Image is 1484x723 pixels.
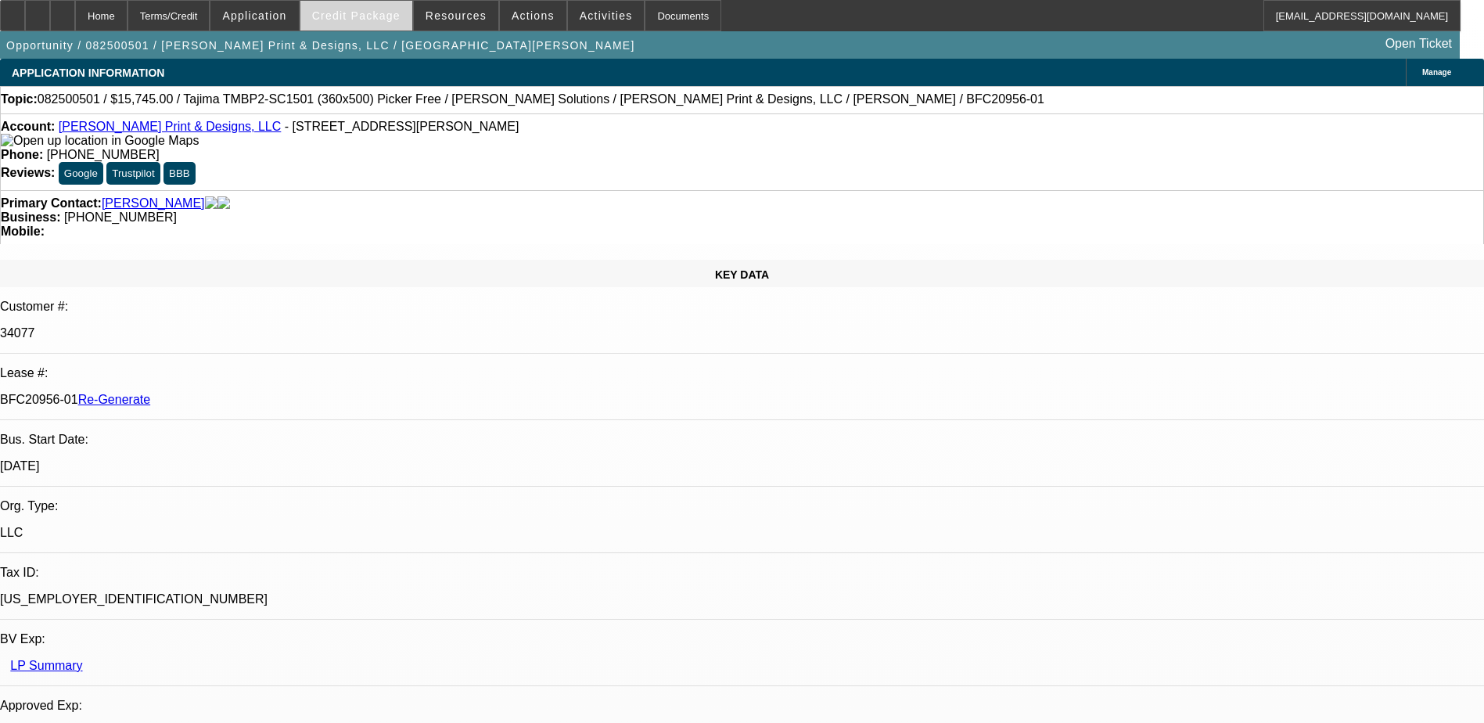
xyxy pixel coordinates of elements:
[205,196,217,210] img: facebook-icon.png
[426,9,487,22] span: Resources
[1,92,38,106] strong: Topic:
[568,1,645,31] button: Activities
[59,162,103,185] button: Google
[78,393,151,406] a: Re-Generate
[300,1,412,31] button: Credit Package
[106,162,160,185] button: Trustpilot
[1,120,55,133] strong: Account:
[500,1,566,31] button: Actions
[580,9,633,22] span: Activities
[59,120,282,133] a: [PERSON_NAME] Print & Designs, LLC
[1,210,60,224] strong: Business:
[10,659,82,672] a: LP Summary
[1,166,55,179] strong: Reviews:
[1379,31,1458,57] a: Open Ticket
[6,39,635,52] span: Opportunity / 082500501 / [PERSON_NAME] Print & Designs, LLC / [GEOGRAPHIC_DATA][PERSON_NAME]
[222,9,286,22] span: Application
[715,268,769,281] span: KEY DATA
[217,196,230,210] img: linkedin-icon.png
[1422,68,1451,77] span: Manage
[1,134,199,147] a: View Google Maps
[312,9,401,22] span: Credit Package
[102,196,205,210] a: [PERSON_NAME]
[12,67,164,79] span: APPLICATION INFORMATION
[414,1,498,31] button: Resources
[1,134,199,148] img: Open up location in Google Maps
[1,196,102,210] strong: Primary Contact:
[163,162,196,185] button: BBB
[512,9,555,22] span: Actions
[1,225,45,238] strong: Mobile:
[47,148,160,161] span: [PHONE_NUMBER]
[1,148,43,161] strong: Phone:
[285,120,519,133] span: - [STREET_ADDRESS][PERSON_NAME]
[64,210,177,224] span: [PHONE_NUMBER]
[38,92,1044,106] span: 082500501 / $15,745.00 / Tajima TMBP2-SC1501 (360x500) Picker Free / [PERSON_NAME] Solutions / [P...
[210,1,298,31] button: Application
